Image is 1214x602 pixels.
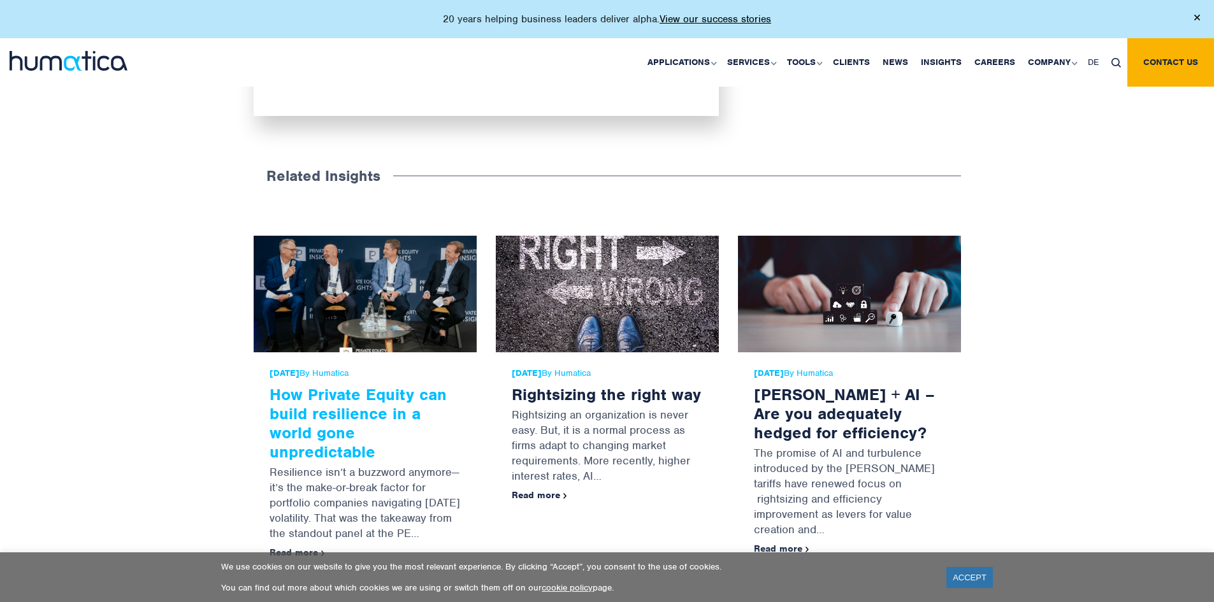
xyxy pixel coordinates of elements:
[270,368,300,378] strong: [DATE]
[1088,57,1099,68] span: DE
[512,489,567,501] a: Read more
[721,38,781,87] a: Services
[542,582,593,593] a: cookie policy
[968,38,1022,87] a: Careers
[754,384,935,443] a: [PERSON_NAME] + AI – Are you adequately hedged for efficiency?
[496,236,719,352] img: Rightsizing the right way
[738,236,961,352] img: Trump + AI – Are you adequately hedged for efficiency?
[781,38,827,87] a: Tools
[512,404,703,490] p: Rightsizing an organization is never easy. But, it is a normal process as firms adapt to changing...
[641,38,721,87] a: Applications
[512,368,542,378] strong: [DATE]
[254,154,393,198] h3: Related Insights
[1022,38,1081,87] a: Company
[946,567,993,588] a: ACCEPT
[1111,58,1121,68] img: search_icon
[754,442,945,543] p: The promise of AI and turbulence introduced by the [PERSON_NAME] tariffs have renewed focus on ri...
[254,236,477,352] img: How Private Equity can build resilience in a world gone unpredictable
[270,547,325,558] a: Read more
[827,38,876,87] a: Clients
[660,13,771,25] a: View our success stories
[876,38,914,87] a: News
[754,368,784,378] strong: [DATE]
[321,550,325,556] img: arrowicon
[1081,38,1105,87] a: DE
[443,13,771,25] p: 20 years helping business leaders deliver alpha.
[1127,38,1214,87] a: Contact us
[270,384,447,462] a: How Private Equity can build resilience in a world gone unpredictable
[512,384,701,405] a: Rightsizing the right way
[754,368,945,378] span: By Humatica
[270,461,461,547] p: Resilience isn’t a buzzword anymore—it’s the make-or-break factor for portfolio companies navigat...
[914,38,968,87] a: Insights
[512,368,703,378] span: By Humatica
[806,547,809,552] img: arrowicon
[754,543,809,554] a: Read more
[270,368,461,378] span: By Humatica
[10,51,127,71] img: logo
[563,493,567,499] img: arrowicon
[221,582,930,593] p: You can find out more about which cookies we are using or switch them off on our page.
[221,561,930,572] p: We use cookies on our website to give you the most relevant experience. By clicking “Accept”, you...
